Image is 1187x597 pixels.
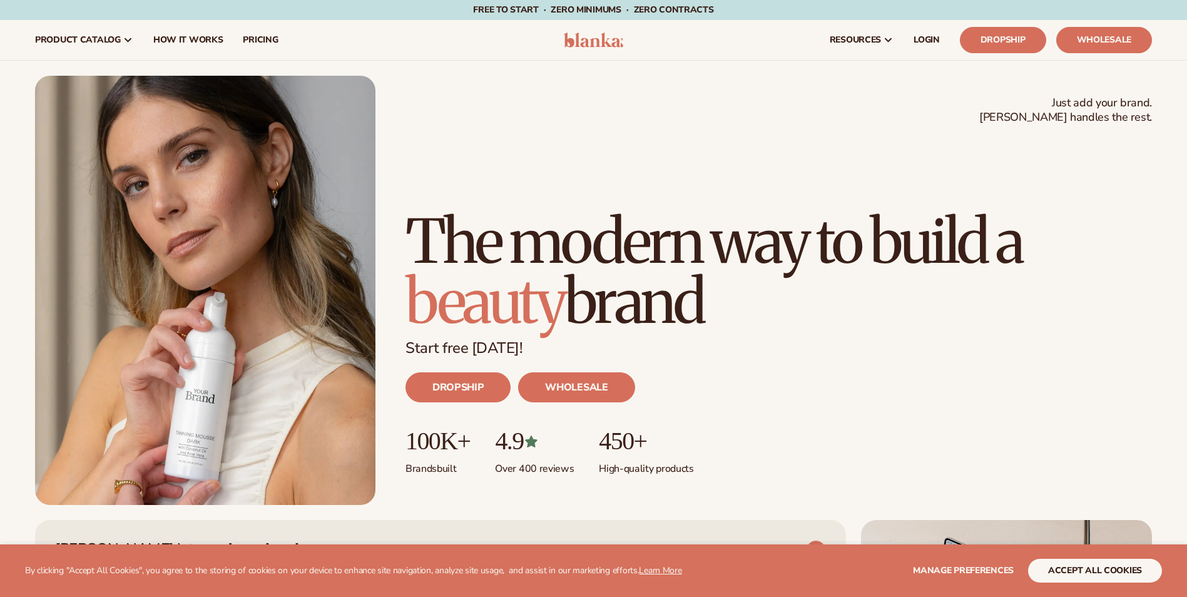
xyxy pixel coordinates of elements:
[405,212,1152,332] h1: The modern way to build a brand
[913,559,1014,583] button: Manage preferences
[405,455,470,476] p: Brands built
[153,35,223,45] span: How It Works
[35,76,375,505] img: Blanka hero private label beauty Female holding tanning mousse
[913,564,1014,576] span: Manage preferences
[25,20,143,60] a: product catalog
[830,35,881,45] span: resources
[599,427,693,455] p: 450+
[639,564,681,576] a: Learn More
[405,264,564,339] span: beauty
[233,20,288,60] a: pricing
[495,427,574,455] p: 4.9
[1028,559,1162,583] button: accept all cookies
[405,339,1152,357] p: Start free [DATE]!
[518,372,634,402] a: WHOLESALE
[599,455,693,476] p: High-quality products
[914,35,940,45] span: LOGIN
[243,35,278,45] span: pricing
[564,33,623,48] img: logo
[904,20,950,60] a: LOGIN
[495,455,574,476] p: Over 400 reviews
[960,27,1046,53] a: Dropship
[1056,27,1152,53] a: Wholesale
[979,96,1152,125] span: Just add your brand. [PERSON_NAME] handles the rest.
[143,20,233,60] a: How It Works
[25,566,682,576] p: By clicking "Accept All Cookies", you agree to the storing of cookies on your device to enhance s...
[405,427,470,455] p: 100K+
[405,372,511,402] a: DROPSHIP
[473,4,713,16] span: Free to start · ZERO minimums · ZERO contracts
[716,540,826,560] a: VIEW PRODUCTS
[820,20,904,60] a: resources
[35,35,121,45] span: product catalog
